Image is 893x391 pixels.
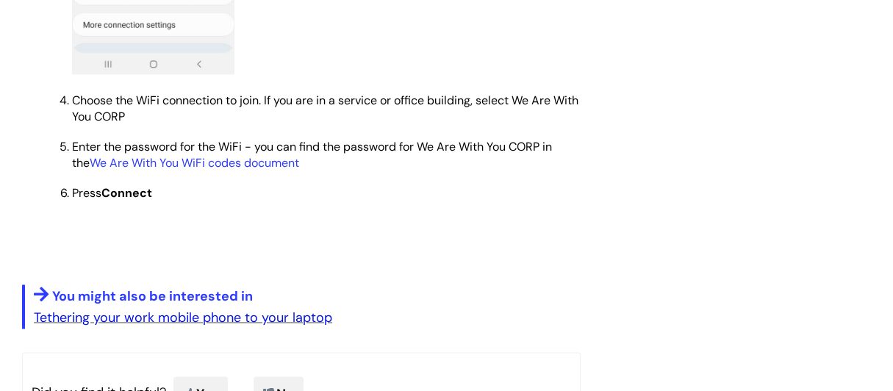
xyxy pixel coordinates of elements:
a: Tethering your work mobile phone to your laptop [34,308,332,326]
span: You might also be interested in [52,287,253,304]
span: Enter the password for the WiFi - you can find the password for We Are With You CORP in the [72,139,552,171]
a: We Are With You WiFi codes document [90,155,299,171]
span: Press [72,185,152,201]
strong: Connect [101,185,152,201]
span: Choose the WiFi connection to join. If you are in a service or office building, select We Are Wit... [72,93,578,124]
